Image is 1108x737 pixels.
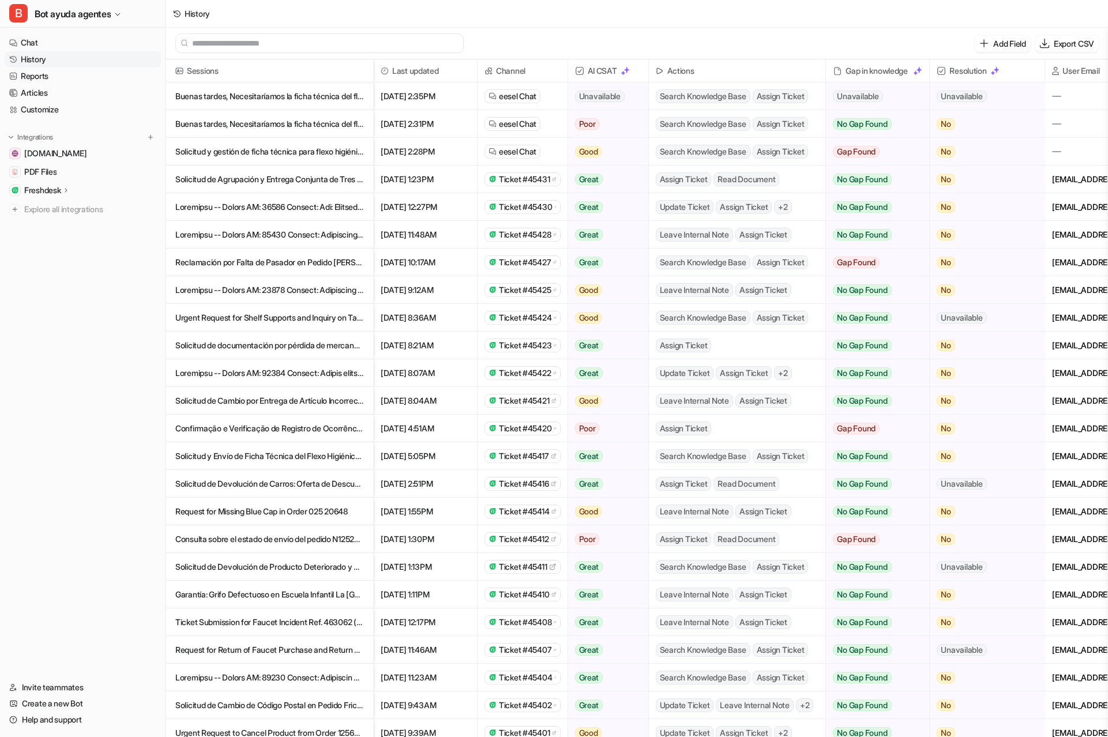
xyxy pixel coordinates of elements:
[17,133,53,142] p: Integrations
[833,616,891,628] span: No Gap Found
[575,91,625,102] span: Unavailable
[937,284,955,296] span: No
[930,193,1035,221] button: No
[5,695,161,712] a: Create a new Bot
[489,258,497,266] img: freshdesk
[499,174,550,185] span: Ticket #45431
[656,89,750,103] span: Search Knowledge Base
[575,174,603,185] span: Great
[575,229,603,240] span: Great
[499,284,551,296] span: Ticket #45425
[489,92,497,100] img: eeselChat
[175,276,364,304] p: Loremipsu -- Dolors AM: 23878 Consect: Adipiscing eli se doeius 820361 Tempori Utla: Etdolo Magna...
[656,200,714,214] span: Update Ticket
[489,480,497,487] img: freshdesk
[489,729,497,736] img: freshdesk
[378,691,472,719] span: [DATE] 9:43AM
[499,533,549,545] span: Ticket #45412
[833,201,891,213] span: No Gap Found
[378,608,472,636] span: [DATE] 12:17PM
[5,201,161,217] a: Explore all integrations
[568,276,641,304] button: Good
[489,616,557,628] a: Ticket #45408
[753,255,809,269] span: Assign Ticket
[656,145,750,159] span: Search Knowledge Base
[489,423,557,434] a: Ticket #45420
[937,506,955,517] span: No
[937,91,986,102] span: Unavailable
[656,228,733,242] span: Leave Internal Note
[1062,59,1099,82] h2: User Email
[568,664,641,691] button: Great
[667,59,694,82] h2: Actions
[930,332,1035,359] button: No
[575,700,603,711] span: Great
[575,423,600,434] span: Poor
[489,591,497,598] img: freshdesk
[489,452,497,460] img: freshdesk
[826,166,921,193] button: No Gap Found
[175,221,364,249] p: Loremipsu -- Dolors AM: 85430 Consect: Adipiscing elitseddo Eiusmod Temp: Inci Utlabo Etdolo Magn...
[489,120,497,128] img: eeselChat
[175,110,364,138] p: Buenas tardes, Necesitaríamos la ficha técnica del flexo higiénico de 80cm de largo ref 462851 [G...
[499,506,549,517] span: Ticket #45414
[568,470,641,498] button: Great
[575,533,600,545] span: Poor
[378,304,472,332] span: [DATE] 8:36AM
[378,359,472,387] span: [DATE] 8:07AM
[930,664,1035,691] button: No
[735,228,791,242] span: Assign Ticket
[937,340,955,351] span: No
[568,636,641,664] button: Great
[575,672,603,683] span: Great
[937,201,955,213] span: No
[499,367,551,379] span: Ticket #45422
[575,589,603,600] span: Great
[716,200,772,214] span: Assign Ticket
[489,450,557,462] a: Ticket #45417
[826,498,921,525] button: No Gap Found
[568,110,641,138] button: Poor
[489,533,557,545] a: Ticket #45412
[5,35,161,51] a: Chat
[826,276,921,304] button: No Gap Found
[489,148,497,156] img: eeselChat
[937,450,955,462] span: No
[489,397,497,404] img: freshdesk
[378,82,472,110] span: [DATE] 2:35PM
[930,608,1035,636] button: No
[378,387,472,415] span: [DATE] 8:04AM
[568,304,641,332] button: Good
[489,563,497,570] img: freshdesk
[826,359,921,387] button: No Gap Found
[489,367,557,379] a: Ticket #45422
[833,533,880,545] span: Gap Found
[833,340,891,351] span: No Gap Found
[774,200,792,214] span: + 2
[575,201,603,213] span: Great
[489,674,497,681] img: freshdesk
[175,193,364,221] p: Loremipsu -- Dolors AM: 36586 Consect: Adi: Elitseddoeiu te incidi utlaboree.dol magnaa 150159 En...
[489,314,497,321] img: freshdesk
[489,506,557,517] a: Ticket #45414
[489,535,497,543] img: freshdesk
[753,311,809,325] span: Assign Ticket
[175,359,364,387] p: Loremipsu -- Dolors AM: 92384 Consect: Adipis elitsed Doeius Temporinci Utlabor Etdo: Magna Aliqu...
[489,700,557,711] a: Ticket #45402
[175,138,364,166] p: Solicitud y gestión de ficha técnica para flexo higiénico de 80cm (Ref. 462851)
[9,4,28,22] span: B
[575,644,603,656] span: Great
[575,312,602,324] span: Good
[930,415,1035,442] button: No
[833,91,882,102] span: Unavailable
[499,450,549,462] span: Ticket #45417
[826,442,921,470] button: No Gap Found
[489,203,497,210] img: freshdesk
[5,68,161,84] a: Reports
[568,442,641,470] button: Great
[826,332,921,359] button: No Gap Found
[826,691,921,719] button: No Gap Found
[826,581,921,608] button: No Gap Found
[656,311,750,325] span: Search Knowledge Base
[930,581,1035,608] button: No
